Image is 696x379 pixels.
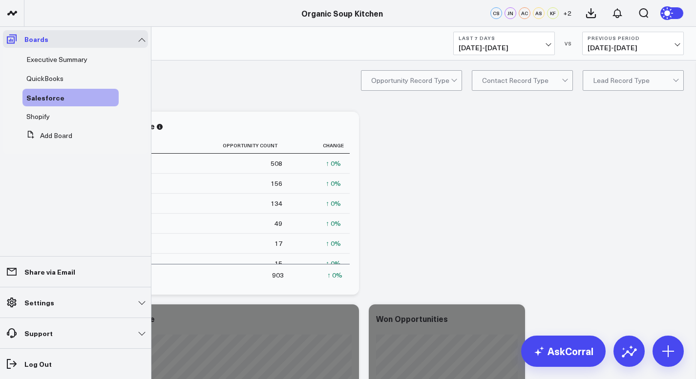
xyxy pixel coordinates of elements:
[326,199,341,208] div: ↑ 0%
[560,40,577,46] div: VS
[505,7,516,19] div: JN
[490,7,502,19] div: CS
[326,219,341,228] div: ↑ 0%
[376,313,448,324] div: Won Opportunities
[26,55,87,64] span: Executive Summary
[327,270,342,280] div: ↑ 0%
[24,268,75,276] p: Share via Email
[26,93,64,102] span: Salesforce
[326,259,341,268] div: ↑ 0%
[561,7,573,19] button: +2
[519,7,530,19] div: AC
[274,219,282,228] div: 49
[521,336,606,367] a: AskCorral
[26,94,64,101] a: Salesforce
[271,199,282,208] div: 134
[3,355,148,373] a: Log Out
[274,259,282,268] div: 15
[588,44,678,52] span: [DATE] - [DATE]
[142,138,291,154] th: Opportunity Count
[271,179,282,188] div: 156
[326,179,341,188] div: ↑ 0%
[26,112,50,121] span: Shopify
[326,159,341,168] div: ↑ 0%
[24,360,52,368] p: Log Out
[26,75,63,82] a: QuickBooks
[24,299,54,306] p: Settings
[533,7,545,19] div: AS
[326,239,341,248] div: ↑ 0%
[274,239,282,248] div: 17
[291,138,350,154] th: Change
[459,44,549,52] span: [DATE] - [DATE]
[301,8,383,19] a: Organic Soup Kitchen
[563,10,571,17] span: + 2
[272,270,284,280] div: 903
[24,329,53,337] p: Support
[26,113,50,120] a: Shopify
[26,74,63,83] span: QuickBooks
[271,159,282,168] div: 508
[459,35,549,41] b: Last 7 Days
[547,7,559,19] div: KF
[588,35,678,41] b: Previous Period
[22,127,72,144] button: Add Board
[26,56,87,63] a: Executive Summary
[453,32,555,55] button: Last 7 Days[DATE]-[DATE]
[24,35,48,43] p: Boards
[582,32,684,55] button: Previous Period[DATE]-[DATE]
